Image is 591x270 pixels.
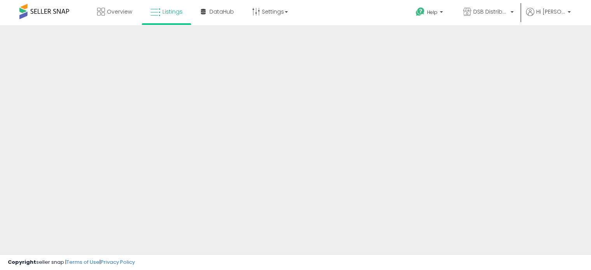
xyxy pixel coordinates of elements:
[410,1,451,25] a: Help
[526,8,571,25] a: Hi [PERSON_NAME]
[66,258,99,266] a: Terms of Use
[427,9,438,16] span: Help
[536,8,565,16] span: Hi [PERSON_NAME]
[107,8,132,16] span: Overview
[8,258,36,266] strong: Copyright
[415,7,425,17] i: Get Help
[473,8,508,16] span: DSB Distribution
[101,258,135,266] a: Privacy Policy
[8,259,135,266] div: seller snap | |
[162,8,183,16] span: Listings
[209,8,234,16] span: DataHub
